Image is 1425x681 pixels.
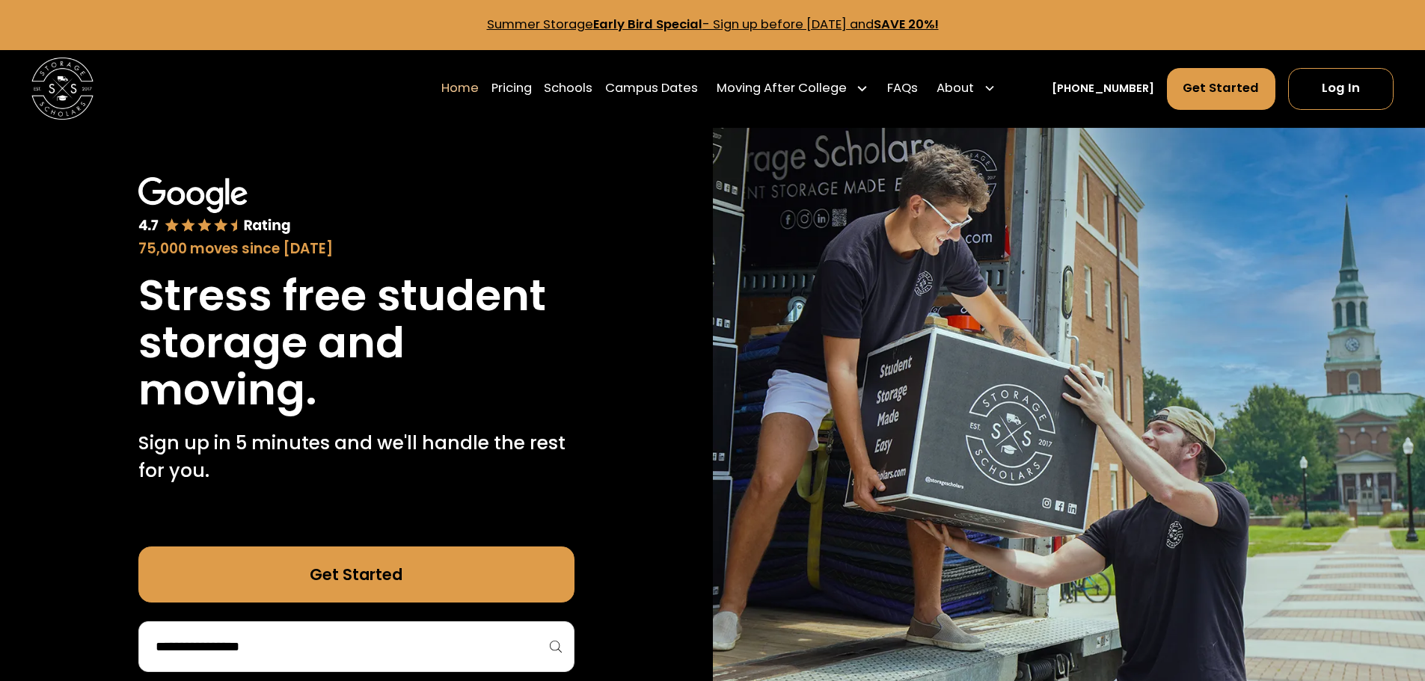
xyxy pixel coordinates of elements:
[1167,68,1276,110] a: Get Started
[31,58,94,120] a: home
[138,238,574,259] div: 75,000 moves since [DATE]
[937,79,974,98] div: About
[717,79,847,98] div: Moving After College
[441,67,479,110] a: Home
[544,67,592,110] a: Schools
[1288,68,1394,110] a: Log In
[138,546,574,603] a: Get Started
[138,272,574,413] h1: Stress free student storage and moving.
[491,67,532,110] a: Pricing
[874,16,939,33] strong: SAVE 20%!
[711,67,875,110] div: Moving After College
[138,177,291,235] img: Google 4.7 star rating
[887,67,918,110] a: FAQs
[593,16,702,33] strong: Early Bird Special
[31,58,94,120] img: Storage Scholars main logo
[138,429,574,485] p: Sign up in 5 minutes and we'll handle the rest for you.
[1052,81,1154,97] a: [PHONE_NUMBER]
[931,67,1002,110] div: About
[605,67,698,110] a: Campus Dates
[487,16,939,33] a: Summer StorageEarly Bird Special- Sign up before [DATE] andSAVE 20%!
